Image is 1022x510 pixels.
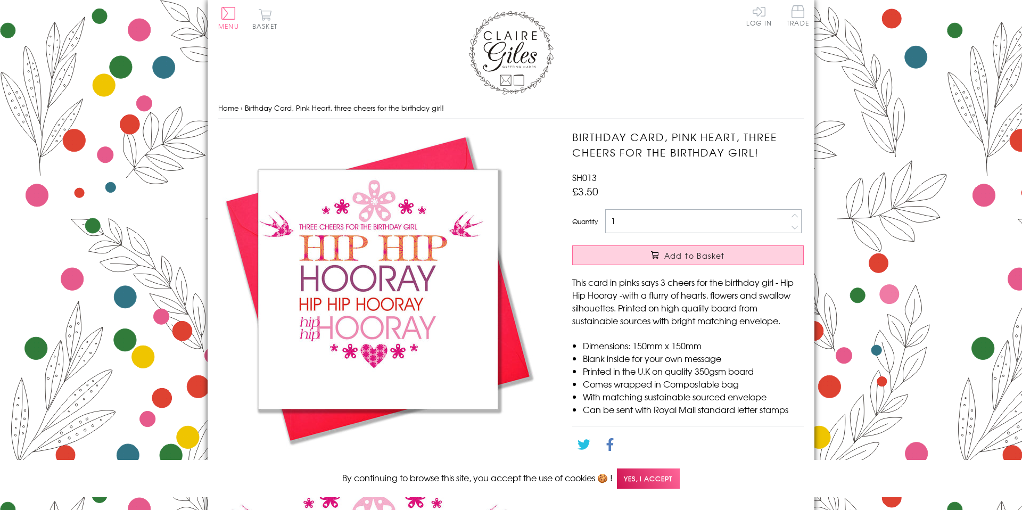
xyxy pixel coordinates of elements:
[218,97,804,119] nav: breadcrumbs
[572,184,598,199] span: £3.50
[787,5,809,26] span: Trade
[787,5,809,28] a: Trade
[583,352,804,365] li: Blank inside for your own message
[218,129,538,449] img: Birthday Card, Pink Heart, three cheers for the birthday girl!
[583,390,804,403] li: With matching sustainable sourced envelope
[572,276,804,327] p: This card in pinks says 3 cheers for the birthday girl - Hip Hip Hooray -with a flurry of hearts,...
[218,103,238,113] a: Home
[218,21,239,31] span: Menu
[572,245,804,265] button: Add to Basket
[218,7,239,29] button: Menu
[583,377,804,390] li: Comes wrapped in Compostable bag
[572,129,804,160] h1: Birthday Card, Pink Heart, three cheers for the birthday girl!
[468,11,554,95] img: Claire Giles Greetings Cards
[617,468,680,489] span: Yes, I accept
[241,103,243,113] span: ›
[583,403,804,416] li: Can be sent with Royal Mail standard letter stamps
[583,365,804,377] li: Printed in the U.K on quality 350gsm board
[583,339,804,352] li: Dimensions: 150mm x 150mm
[250,9,279,29] button: Basket
[746,5,772,26] a: Log In
[664,250,725,261] span: Add to Basket
[245,103,444,113] span: Birthday Card, Pink Heart, three cheers for the birthday girl!
[572,171,597,184] span: SH013
[572,217,598,226] label: Quantity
